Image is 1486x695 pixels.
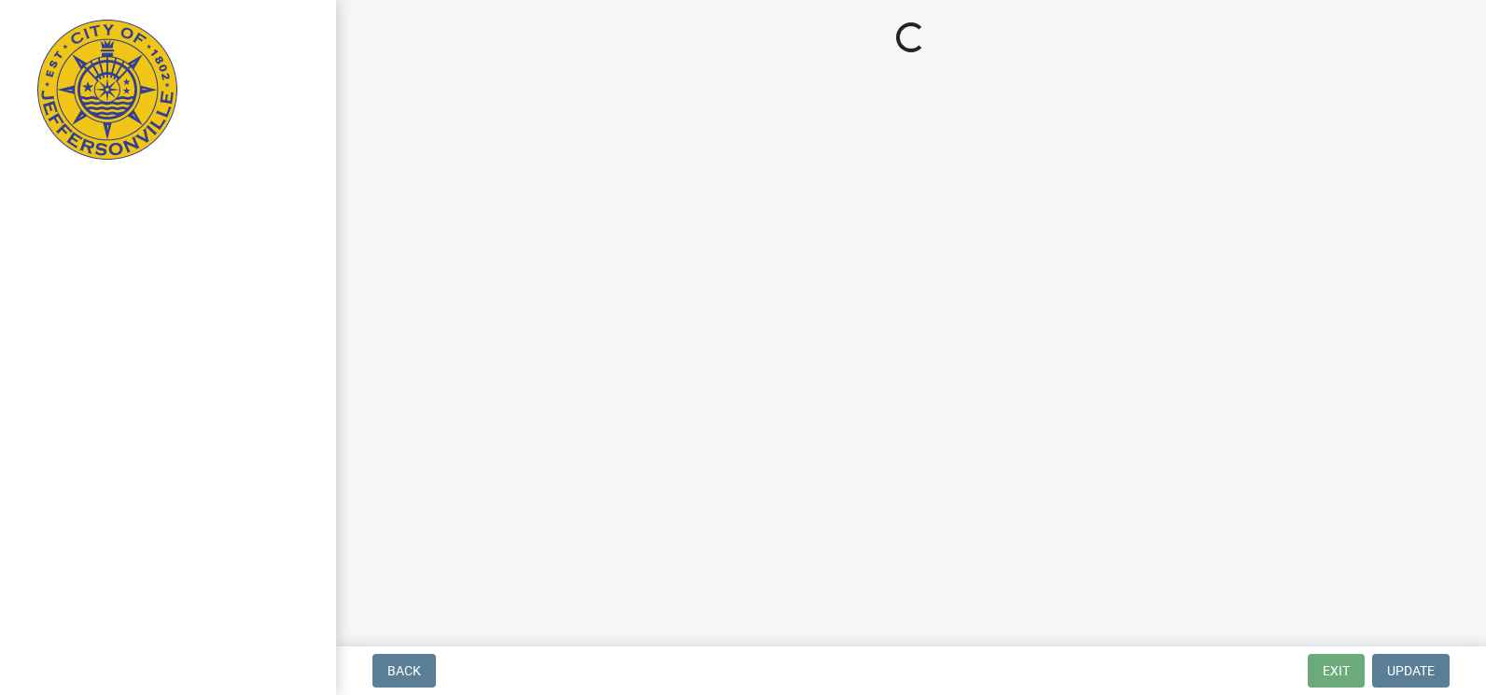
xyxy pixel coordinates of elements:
[387,663,421,678] span: Back
[1387,663,1435,678] span: Update
[37,20,177,160] img: City of Jeffersonville, Indiana
[1308,654,1365,688] button: Exit
[372,654,436,688] button: Back
[1372,654,1450,688] button: Update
